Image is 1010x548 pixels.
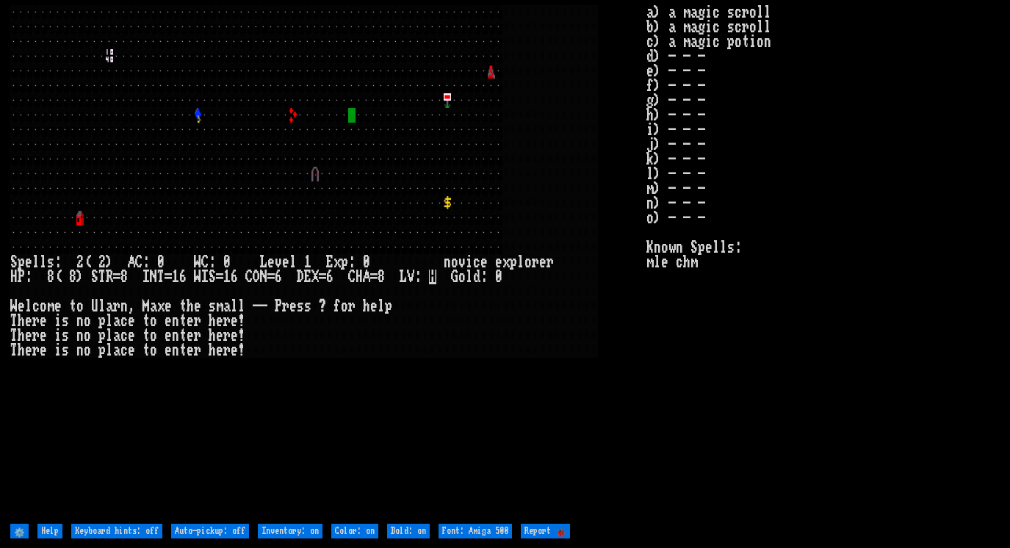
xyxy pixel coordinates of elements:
[187,299,194,314] div: h
[165,328,172,343] div: e
[370,299,378,314] div: e
[10,270,18,284] div: H
[275,270,282,284] div: 6
[363,255,370,270] div: 0
[187,328,194,343] div: e
[238,343,245,358] div: !
[333,299,341,314] div: f
[172,270,179,284] div: 1
[150,270,157,284] div: N
[172,343,179,358] div: n
[532,255,539,270] div: r
[194,343,201,358] div: r
[539,255,547,270] div: e
[223,343,231,358] div: r
[84,314,91,328] div: o
[319,299,326,314] div: ?
[18,343,25,358] div: h
[209,328,216,343] div: h
[84,343,91,358] div: o
[150,343,157,358] div: o
[98,314,106,328] div: p
[10,328,18,343] div: T
[76,328,84,343] div: n
[363,299,370,314] div: h
[348,255,356,270] div: :
[209,255,216,270] div: :
[414,270,422,284] div: :
[69,270,76,284] div: 8
[76,270,84,284] div: )
[40,328,47,343] div: e
[143,343,150,358] div: t
[223,299,231,314] div: a
[18,299,25,314] div: e
[231,270,238,284] div: 6
[113,328,120,343] div: a
[76,299,84,314] div: o
[143,255,150,270] div: :
[32,328,40,343] div: r
[473,270,480,284] div: d
[18,270,25,284] div: P
[223,314,231,328] div: r
[282,299,289,314] div: r
[25,299,32,314] div: l
[179,299,187,314] div: t
[326,270,333,284] div: 6
[289,255,297,270] div: l
[466,255,473,270] div: i
[216,328,223,343] div: e
[157,255,165,270] div: 0
[444,255,451,270] div: n
[275,299,282,314] div: P
[113,299,120,314] div: r
[106,255,113,270] div: )
[165,314,172,328] div: e
[194,299,201,314] div: e
[385,299,392,314] div: p
[304,255,311,270] div: 1
[113,270,120,284] div: =
[187,343,194,358] div: e
[143,314,150,328] div: t
[223,270,231,284] div: 1
[480,270,488,284] div: :
[216,270,223,284] div: =
[201,255,209,270] div: C
[258,524,322,538] input: Inventory: on
[231,314,238,328] div: e
[216,343,223,358] div: e
[209,299,216,314] div: s
[275,255,282,270] div: v
[231,328,238,343] div: e
[40,314,47,328] div: e
[245,270,253,284] div: C
[47,255,54,270] div: s
[32,255,40,270] div: l
[128,255,135,270] div: A
[473,255,480,270] div: c
[10,299,18,314] div: W
[348,299,356,314] div: r
[370,270,378,284] div: =
[521,524,570,538] input: Report 🐞
[326,255,333,270] div: E
[238,299,245,314] div: l
[451,270,458,284] div: G
[98,328,106,343] div: p
[451,255,458,270] div: o
[429,270,436,284] mark: H
[267,270,275,284] div: =
[267,255,275,270] div: e
[135,255,143,270] div: C
[25,343,32,358] div: e
[25,255,32,270] div: e
[646,5,1000,520] stats: a) a magic scroll b) a magic scroll c) a magic potion d) - - - e) - - - f) - - - g) - - - h) - - ...
[179,343,187,358] div: t
[106,328,113,343] div: l
[282,255,289,270] div: e
[297,299,304,314] div: s
[179,314,187,328] div: t
[297,270,304,284] div: D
